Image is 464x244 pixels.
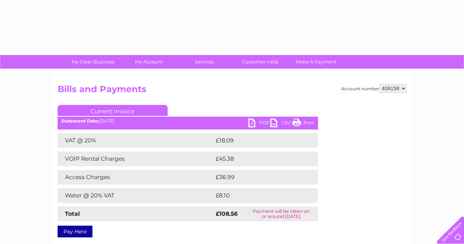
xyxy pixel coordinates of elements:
[214,133,303,148] td: £18.09
[216,210,238,217] strong: £108.56
[58,105,168,116] a: Current Invoice
[58,226,92,237] a: Pay Here
[214,170,304,185] td: £36.99
[230,55,291,69] a: Customer Help
[270,119,292,129] a: CSV
[65,210,80,217] strong: Total
[58,188,214,203] td: Water @ 20% VAT
[58,119,318,124] div: [DATE]
[245,207,318,221] td: Payment will be taken on or around [DATE]
[286,55,346,69] a: Make A Payment
[174,55,235,69] a: Services
[118,55,179,69] a: My Account
[58,84,407,98] h2: Bills and Payments
[58,133,214,148] td: VAT @ 20%
[248,119,270,129] a: PDF
[58,170,214,185] td: Access Charges
[214,188,300,203] td: £8.10
[341,84,407,93] div: Account number
[63,55,123,69] a: My Clear Business
[292,119,314,129] a: Print
[214,152,303,166] td: £45.38
[61,118,99,124] b: Statement Date:
[58,152,214,166] td: VOIP Rental Charges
